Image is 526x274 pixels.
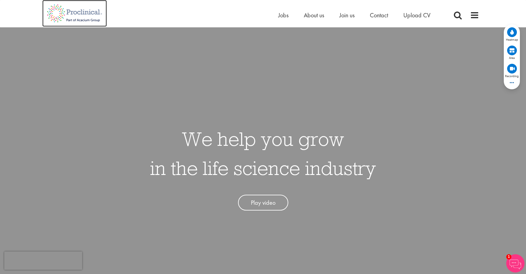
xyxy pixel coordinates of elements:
[506,254,511,259] span: 1
[506,38,518,41] span: Heatmap
[238,195,288,211] a: Play video
[506,27,518,41] div: View heatmap
[506,45,518,60] div: View area map
[509,56,515,60] span: Area
[278,11,289,19] a: Jobs
[304,11,324,19] a: About us
[506,254,524,272] img: Chatbot
[403,11,430,19] a: Upload CV
[339,11,355,19] a: Join us
[505,63,519,78] div: View recordings
[505,74,519,78] span: Recording
[150,124,376,183] h1: We help you grow in the life science industry
[370,11,388,19] a: Contact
